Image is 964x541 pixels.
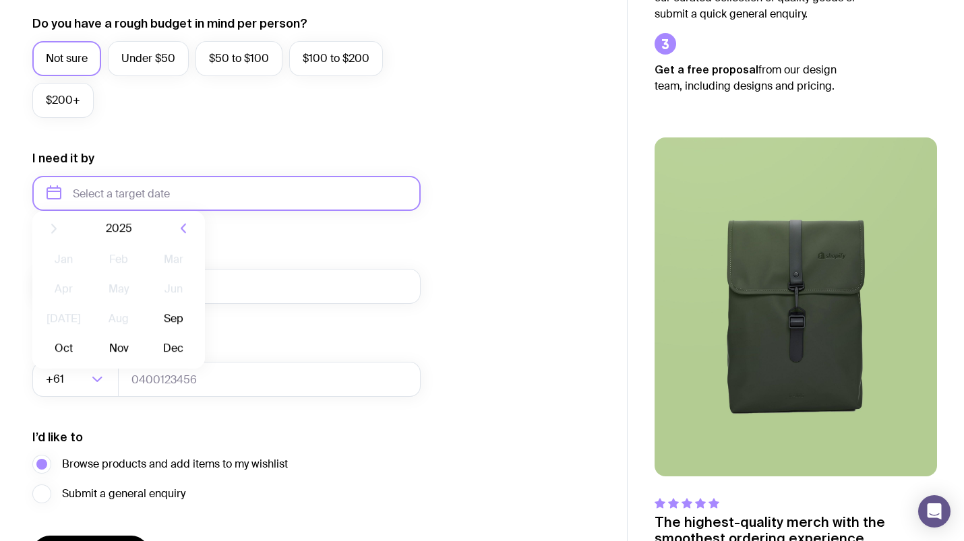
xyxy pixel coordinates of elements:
button: Feb [94,246,143,273]
input: 0400123456 [118,362,421,397]
p: from our design team, including designs and pricing. [655,61,857,94]
label: $200+ [32,83,94,118]
button: May [94,276,143,303]
span: Browse products and add items to my wishlist [62,456,288,472]
label: I’d like to [32,429,83,445]
label: Under $50 [108,41,189,76]
div: Search for option [32,362,119,397]
span: +61 [46,362,67,397]
button: Jun [149,276,198,303]
label: Not sure [32,41,101,76]
span: 2025 [106,220,132,236]
button: Oct [39,335,88,362]
input: you@email.com [32,269,421,304]
label: Do you have a rough budget in mind per person? [32,15,307,32]
span: Submit a general enquiry [62,486,185,502]
button: Mar [149,246,198,273]
strong: Get a free proposal [655,63,758,75]
label: I need it by [32,150,94,166]
button: Nov [94,335,143,362]
div: Open Intercom Messenger [918,495,951,528]
button: Sep [149,305,198,332]
button: Dec [149,335,198,362]
button: [DATE] [39,305,88,332]
button: Aug [94,305,143,332]
label: $100 to $200 [289,41,383,76]
input: Select a target date [32,176,421,211]
input: Search for option [67,362,88,397]
button: Apr [39,276,88,303]
label: $50 to $100 [195,41,282,76]
button: Jan [39,246,88,273]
